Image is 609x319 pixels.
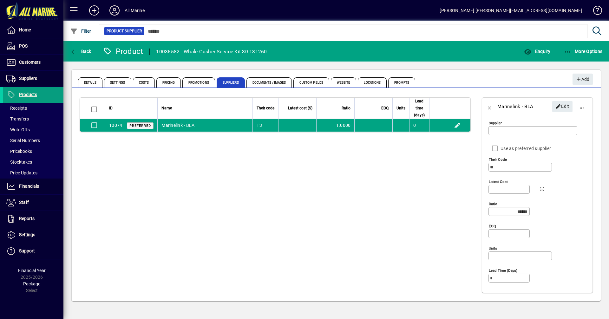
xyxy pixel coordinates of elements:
[574,99,589,114] button: More options
[109,122,122,129] div: 10074
[19,27,31,32] span: Home
[409,119,429,132] td: 0
[19,184,39,189] span: Financials
[489,157,507,162] mat-label: Their code
[3,195,63,211] a: Staff
[103,46,143,56] div: Product
[3,103,63,114] a: Receipts
[129,124,151,128] span: Preferred
[564,49,603,54] span: More Options
[6,116,29,121] span: Transfers
[3,71,63,87] a: Suppliers
[257,105,274,112] span: Their code
[6,106,27,111] span: Receipts
[358,77,387,88] span: Locations
[18,268,46,273] span: Financial Year
[3,167,63,178] a: Price Updates
[3,22,63,38] a: Home
[489,268,517,273] mat-label: Lead time (days)
[573,74,593,85] button: Add
[156,77,181,88] span: Pricing
[125,5,145,16] div: All Marine
[3,114,63,124] a: Transfers
[388,77,415,88] span: Prompts
[217,77,245,88] span: Suppliers
[3,55,63,70] a: Customers
[396,105,405,112] span: Units
[489,224,496,228] mat-label: EOQ
[19,76,37,81] span: Suppliers
[63,46,98,57] app-page-header-button: Back
[19,216,35,221] span: Reports
[489,246,497,251] mat-label: Units
[3,146,63,157] a: Pricebooks
[588,1,601,22] a: Knowledge Base
[19,60,41,65] span: Customers
[3,243,63,259] a: Support
[69,25,93,37] button: Filter
[252,119,278,132] td: 13
[69,46,93,57] button: Back
[381,105,389,112] span: EOQ
[452,120,462,130] button: Edit
[331,77,357,88] span: Website
[6,127,30,132] span: Write Offs
[413,98,425,119] span: Lead time (days)
[246,77,292,88] span: Documents / Images
[482,99,497,114] button: Back
[3,211,63,227] a: Reports
[552,101,573,112] button: Edit
[104,5,125,16] button: Profile
[489,121,502,125] mat-label: Supplier
[19,200,29,205] span: Staff
[6,149,32,154] span: Pricebooks
[156,47,267,57] div: 10035582 - Whale Gusher Service Kit 30 131260
[6,138,40,143] span: Serial Numbers
[562,46,604,57] button: More Options
[104,77,131,88] span: Settings
[489,202,497,206] mat-label: Ratio
[3,135,63,146] a: Serial Numbers
[293,77,329,88] span: Custom Fields
[19,248,35,253] span: Support
[23,281,40,286] span: Package
[497,101,533,112] div: Marinelink - BLA
[84,5,104,16] button: Add
[19,232,35,237] span: Settings
[3,124,63,135] a: Write Offs
[522,46,552,57] button: Enquiry
[288,105,312,112] span: Latest cost ($)
[78,77,102,88] span: Details
[576,74,589,85] span: Add
[316,119,354,132] td: 1.0000
[3,38,63,54] a: POS
[109,105,113,112] span: ID
[182,77,215,88] span: Promotions
[3,179,63,194] a: Financials
[133,77,155,88] span: Costs
[556,101,569,112] span: Edit
[3,157,63,167] a: Stocktakes
[19,43,28,49] span: POS
[342,105,350,112] span: Ratio
[6,170,37,175] span: Price Updates
[161,105,172,112] span: Name
[107,28,142,34] span: Product Supplier
[157,119,252,132] td: Marinelink - BLA
[440,5,582,16] div: [PERSON_NAME] [PERSON_NAME][EMAIL_ADDRESS][DOMAIN_NAME]
[6,159,32,165] span: Stocktakes
[70,49,91,54] span: Back
[489,179,508,184] mat-label: Latest cost
[70,29,91,34] span: Filter
[3,227,63,243] a: Settings
[19,92,37,97] span: Products
[524,49,550,54] span: Enquiry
